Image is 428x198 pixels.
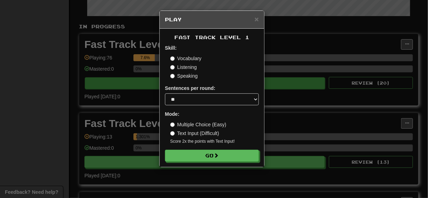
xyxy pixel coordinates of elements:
[170,131,175,136] input: Text Input (Difficult)
[170,55,201,62] label: Vocabulary
[170,64,197,71] label: Listening
[170,139,259,144] small: Score 2x the points with Text Input !
[255,15,259,23] button: Close
[170,122,175,127] input: Multiple Choice (Easy)
[170,56,175,61] input: Vocabulary
[165,111,179,117] strong: Mode:
[165,45,177,51] strong: Skill:
[255,15,259,23] span: ×
[170,121,226,128] label: Multiple Choice (Easy)
[165,85,215,92] label: Sentences per round:
[170,74,175,78] input: Speaking
[170,65,175,70] input: Listening
[170,72,198,79] label: Speaking
[165,16,259,23] h5: Play
[174,34,249,40] span: Fast Track Level 1
[165,150,259,162] button: Go
[170,130,219,137] label: Text Input (Difficult)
